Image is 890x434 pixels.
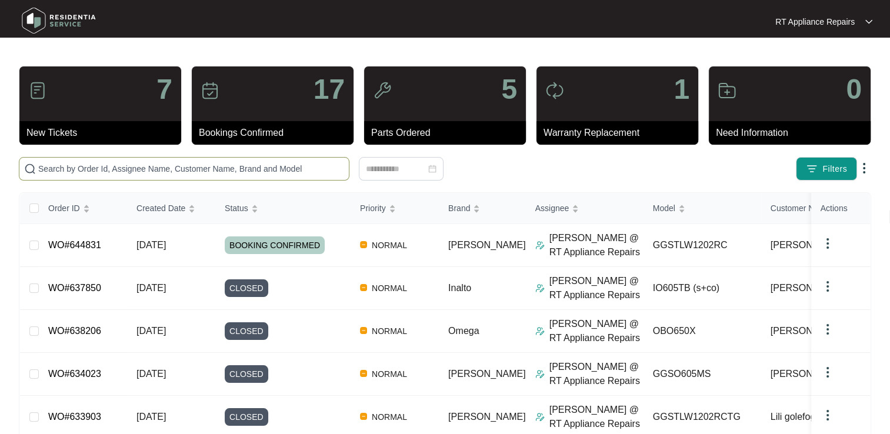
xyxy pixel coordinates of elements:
[136,240,166,250] span: [DATE]
[644,224,761,267] td: GGSTLW1202RC
[367,238,412,252] span: NORMAL
[771,410,834,424] span: Lili golefogati...
[535,369,545,379] img: Assigner Icon
[127,193,215,224] th: Created Date
[351,193,439,224] th: Priority
[526,193,644,224] th: Assignee
[501,75,517,104] p: 5
[215,193,351,224] th: Status
[439,193,526,224] th: Brand
[360,241,367,248] img: Vercel Logo
[18,3,100,38] img: residentia service logo
[201,81,219,100] img: icon
[48,240,101,250] a: WO#644831
[811,193,870,224] th: Actions
[371,126,526,140] p: Parts Ordered
[367,367,412,381] span: NORMAL
[448,412,526,422] span: [PERSON_NAME]
[199,126,354,140] p: Bookings Confirmed
[644,353,761,396] td: GGSO605MS
[535,326,545,336] img: Assigner Icon
[360,284,367,291] img: Vercel Logo
[771,324,848,338] span: [PERSON_NAME]
[225,236,325,254] span: BOOKING CONFIRMED
[821,408,835,422] img: dropdown arrow
[535,283,545,293] img: Assigner Icon
[136,202,185,215] span: Created Date
[48,202,80,215] span: Order ID
[48,412,101,422] a: WO#633903
[674,75,689,104] p: 1
[549,231,644,259] p: [PERSON_NAME] @ RT Appliance Repairs
[644,267,761,310] td: IO605TB (s+co)
[822,163,847,175] span: Filters
[367,324,412,338] span: NORMAL
[821,365,835,379] img: dropdown arrow
[360,413,367,420] img: Vercel Logo
[821,322,835,336] img: dropdown arrow
[775,16,855,28] p: RT Appliance Repairs
[771,238,848,252] span: [PERSON_NAME]
[360,202,386,215] span: Priority
[373,81,392,100] img: icon
[718,81,736,100] img: icon
[644,310,761,353] td: OBO650X
[549,317,644,345] p: [PERSON_NAME] @ RT Appliance Repairs
[225,322,268,340] span: CLOSED
[225,365,268,383] span: CLOSED
[549,403,644,431] p: [PERSON_NAME] @ RT Appliance Repairs
[26,126,181,140] p: New Tickets
[857,161,871,175] img: dropdown arrow
[771,367,848,381] span: [PERSON_NAME]
[136,412,166,422] span: [DATE]
[314,75,345,104] p: 17
[535,241,545,250] img: Assigner Icon
[549,274,644,302] p: [PERSON_NAME] @ RT Appliance Repairs
[367,410,412,424] span: NORMAL
[48,326,101,336] a: WO#638206
[448,283,471,293] span: Inalto
[136,326,166,336] span: [DATE]
[644,193,761,224] th: Model
[761,193,879,224] th: Customer Name
[360,327,367,334] img: Vercel Logo
[39,193,127,224] th: Order ID
[156,75,172,104] p: 7
[771,202,831,215] span: Customer Name
[544,126,698,140] p: Warranty Replacement
[136,283,166,293] span: [DATE]
[225,408,268,426] span: CLOSED
[865,19,872,25] img: dropdown arrow
[821,279,835,293] img: dropdown arrow
[846,75,862,104] p: 0
[716,126,871,140] p: Need Information
[653,202,675,215] span: Model
[448,369,526,379] span: [PERSON_NAME]
[367,281,412,295] span: NORMAL
[225,202,248,215] span: Status
[24,163,36,175] img: search-icon
[28,81,47,100] img: icon
[225,279,268,297] span: CLOSED
[806,163,818,175] img: filter icon
[38,162,344,175] input: Search by Order Id, Assignee Name, Customer Name, Brand and Model
[448,240,526,250] span: [PERSON_NAME]
[48,369,101,379] a: WO#634023
[821,236,835,251] img: dropdown arrow
[448,202,470,215] span: Brand
[771,281,848,295] span: [PERSON_NAME]
[535,202,569,215] span: Assignee
[48,283,101,293] a: WO#637850
[448,326,479,336] span: Omega
[545,81,564,100] img: icon
[796,157,857,181] button: filter iconFilters
[535,412,545,422] img: Assigner Icon
[360,370,367,377] img: Vercel Logo
[549,360,644,388] p: [PERSON_NAME] @ RT Appliance Repairs
[136,369,166,379] span: [DATE]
